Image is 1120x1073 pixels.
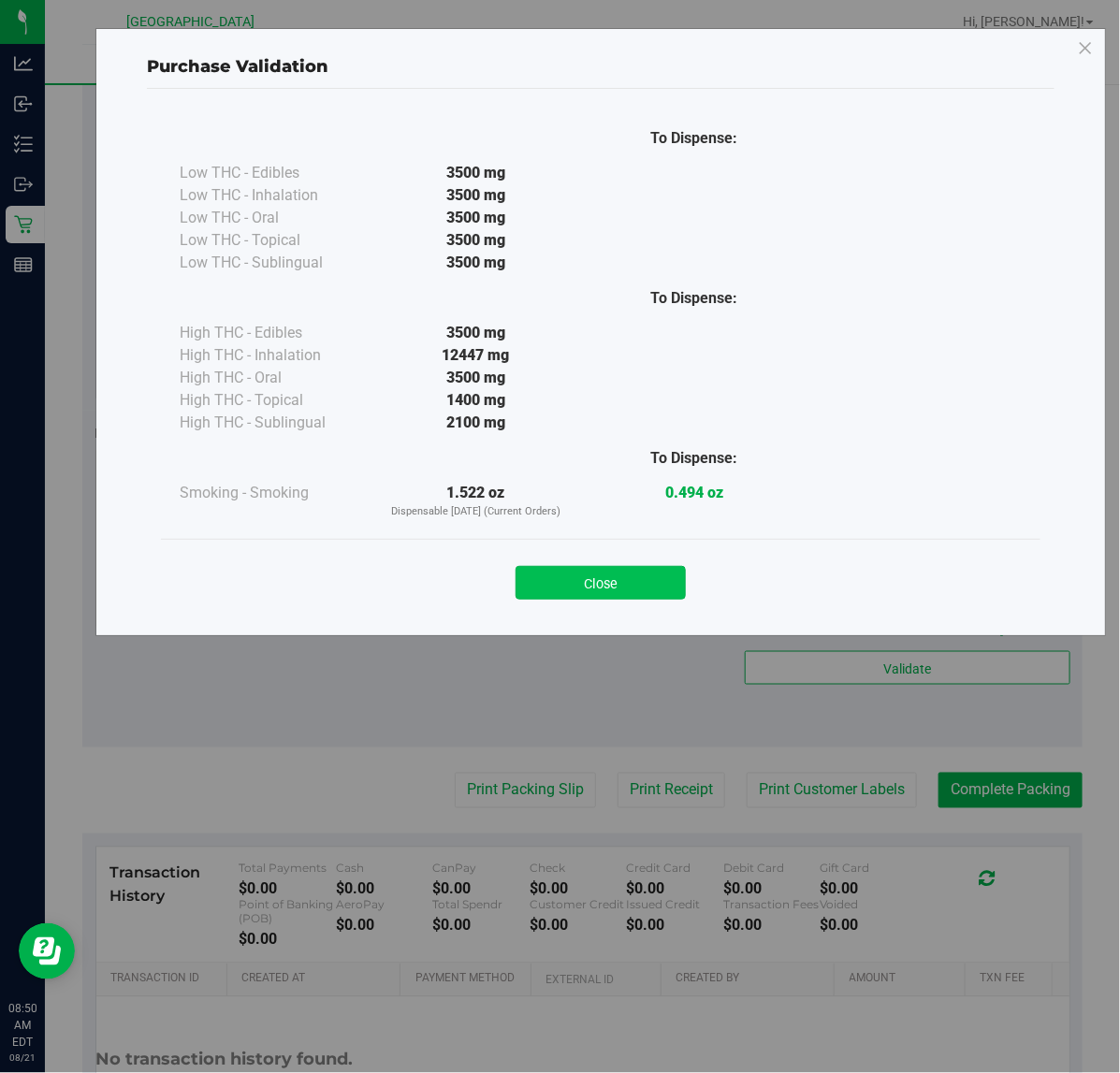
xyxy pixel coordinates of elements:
[180,207,367,229] div: Low THC - Oral
[367,229,585,252] div: 3500 mg
[585,127,803,150] div: To Dispense:
[180,367,367,389] div: High THC - Oral
[19,923,75,979] iframe: Resource center
[367,389,585,412] div: 1400 mg
[180,344,367,367] div: High THC - Inhalation
[367,482,585,520] div: 1.522 oz
[180,322,367,344] div: High THC - Edibles
[665,484,723,501] strong: 0.494 oz
[367,504,585,520] p: Dispensable [DATE] (Current Orders)
[180,162,367,184] div: Low THC - Edibles
[367,367,585,389] div: 3500 mg
[180,389,367,412] div: High THC - Topical
[180,482,367,504] div: Smoking - Smoking
[180,184,367,207] div: Low THC - Inhalation
[180,229,367,252] div: Low THC - Topical
[585,287,803,310] div: To Dispense:
[367,184,585,207] div: 3500 mg
[516,566,686,600] button: Close
[367,322,585,344] div: 3500 mg
[367,207,585,229] div: 3500 mg
[585,447,803,470] div: To Dispense:
[180,412,367,434] div: High THC - Sublingual
[367,412,585,434] div: 2100 mg
[147,56,328,77] span: Purchase Validation
[367,162,585,184] div: 3500 mg
[367,252,585,274] div: 3500 mg
[180,252,367,274] div: Low THC - Sublingual
[367,344,585,367] div: 12447 mg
